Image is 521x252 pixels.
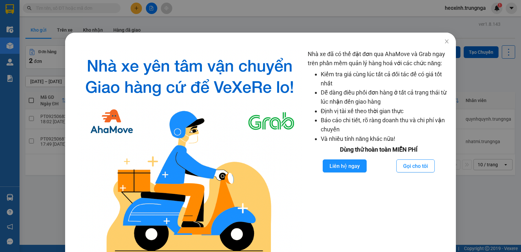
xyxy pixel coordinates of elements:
span: close [444,39,449,44]
span: Liên hệ ngay [330,162,360,170]
li: Dễ dàng điều phối đơn hàng ở tất cả trạng thái từ lúc nhận đến giao hàng [321,88,449,107]
span: Gọi cho tôi [403,162,428,170]
button: Liên hệ ngay [323,159,367,172]
button: Gọi cho tôi [396,159,435,172]
li: Và nhiều tính năng khác nữa! [321,134,449,143]
div: Dùng thử hoàn toàn MIỄN PHÍ [308,145,449,154]
li: Báo cáo chi tiết, rõ ràng doanh thu và chi phí vận chuyển [321,116,449,134]
button: Close [438,33,456,51]
li: Kiểm tra giá cùng lúc tất cả đối tác để có giá tốt nhất [321,70,449,88]
li: Định vị tài xế theo thời gian thực [321,107,449,116]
